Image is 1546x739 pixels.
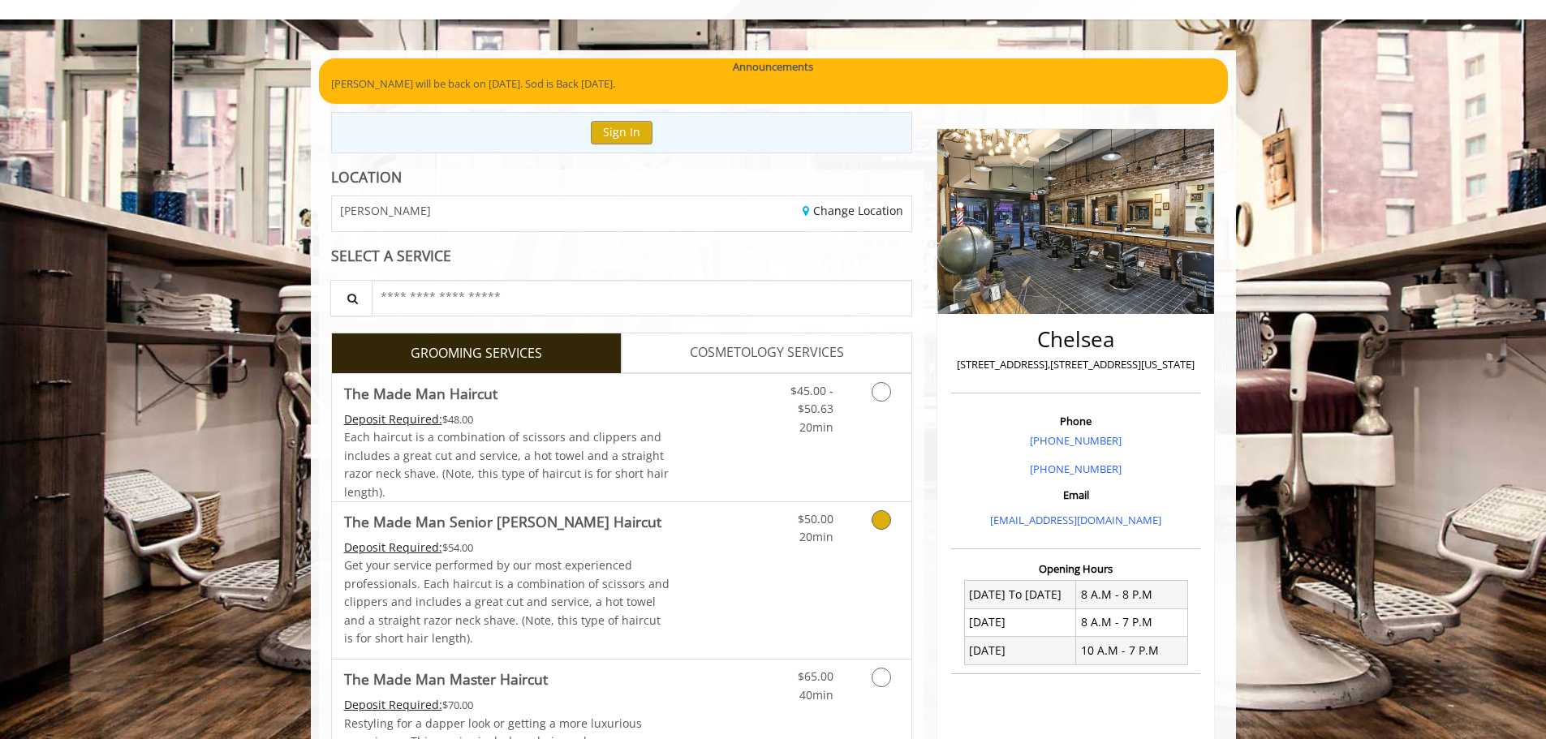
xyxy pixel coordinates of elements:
[330,280,373,316] button: Service Search
[690,342,844,363] span: COSMETOLOGY SERVICES
[1030,462,1122,476] a: [PHONE_NUMBER]
[798,668,833,684] span: $65.00
[344,382,497,405] b: The Made Man Haircut
[344,411,442,427] span: This service needs some Advance to be paid before we block your appointment
[803,203,903,218] a: Change Location
[798,511,833,526] span: $50.00
[331,167,402,187] b: LOCATION
[344,410,670,428] div: $48.00
[799,687,833,702] span: 40min
[799,419,833,435] span: 20min
[790,383,833,416] span: $45.00 - $50.63
[344,539,442,555] span: This service needs some Advance to be paid before we block your appointment
[733,58,813,75] b: Announcements
[964,608,1076,636] td: [DATE]
[344,429,669,499] span: Each haircut is a combination of scissors and clippers and includes a great cut and service, a ho...
[955,356,1196,373] p: [STREET_ADDRESS],[STREET_ADDRESS][US_STATE]
[331,75,1216,92] p: [PERSON_NAME] will be back on [DATE]. Sod is Back [DATE].
[331,248,913,264] div: SELECT A SERVICE
[344,697,442,712] span: This service needs some Advance to be paid before we block your appointment
[591,121,652,144] button: Sign In
[955,489,1196,501] h3: Email
[990,513,1161,527] a: [EMAIL_ADDRESS][DOMAIN_NAME]
[1076,637,1188,664] td: 10 A.M - 7 P.M
[951,563,1200,574] h3: Opening Hours
[1030,433,1122,448] a: [PHONE_NUMBER]
[964,581,1076,608] td: [DATE] To [DATE]
[1076,608,1188,636] td: 8 A.M - 7 P.M
[344,510,661,533] b: The Made Man Senior [PERSON_NAME] Haircut
[964,637,1076,664] td: [DATE]
[344,668,548,690] b: The Made Man Master Haircut
[344,556,670,647] p: Get your service performed by our most experienced professionals. Each haircut is a combination o...
[955,328,1196,351] h2: Chelsea
[955,415,1196,427] h3: Phone
[799,529,833,544] span: 20min
[340,204,431,217] span: [PERSON_NAME]
[344,696,670,714] div: $70.00
[1076,581,1188,608] td: 8 A.M - 8 P.M
[344,539,670,556] div: $54.00
[411,343,542,364] span: GROOMING SERVICES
